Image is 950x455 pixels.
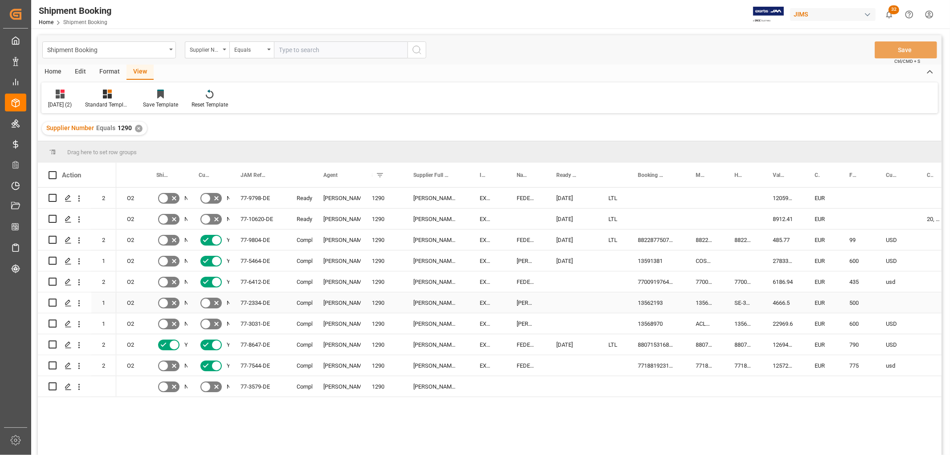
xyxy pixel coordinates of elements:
[192,101,228,109] div: Reset Template
[627,292,685,313] div: 13562193
[230,376,286,397] div: 77-3579-DE
[361,250,403,271] div: 1290
[685,334,724,355] div: 880715316899
[199,172,211,178] span: Customs documents sent to broker
[227,188,234,209] span: No
[839,313,875,334] div: 600
[116,334,146,355] div: O2
[68,65,93,80] div: Edit
[608,230,616,250] div: LTL
[323,230,351,250] div: [PERSON_NAME]
[156,172,169,178] span: Shipping instructions SENT
[297,272,302,292] div: Completed
[323,209,351,230] div: [PERSON_NAME]
[413,172,450,178] span: Supplier Full Name
[469,334,506,355] div: EXW Postbauer-Heng,
[230,292,286,313] div: 77-2334-DE
[116,250,146,271] div: O2
[38,376,116,397] div: Press SPACE to select this row.
[804,271,839,292] div: EUR
[91,271,116,292] div: 2
[230,209,286,229] div: 77-10620-DE
[790,6,879,23] button: JIMS
[762,271,804,292] div: 6186.94
[230,250,286,271] div: 77-5464-DE
[403,292,469,313] div: [PERSON_NAME] GmbH
[227,230,236,250] span: Yes
[889,5,899,14] span: 32
[116,292,146,313] div: O2
[227,251,236,271] span: Yes
[469,188,506,208] div: EXW Postbauer-Heng,
[506,313,546,334] div: [PERSON_NAME]
[879,4,899,25] button: show 32 new notifications
[184,356,192,376] span: No
[469,209,506,229] div: EXW Postbauer-Heng,
[185,41,229,58] button: open menu
[849,172,856,178] span: Freight Quote
[627,230,685,250] div: 882287750768
[762,188,804,208] div: 12059.99
[627,250,685,271] div: 13591381
[469,230,506,250] div: EXW Postbauer-Heng,
[38,271,116,292] div: Press SPACE to select this row.
[297,251,302,271] div: Completed
[403,209,469,229] div: [PERSON_NAME] GmbH
[67,149,137,156] span: Drag here to set row groups
[116,313,146,334] div: O2
[323,172,338,178] span: Agent
[297,209,302,230] div: Ready
[184,188,192,209] span: No
[753,7,784,22] img: Exertis%20JAM%20-%20Email%20Logo.jpg_1722504956.jpg
[546,209,598,229] div: [DATE]
[469,292,506,313] div: EXW Postbauer-Heng,
[91,250,116,271] div: 1
[184,377,192,397] span: No
[556,172,579,178] span: Ready Date
[685,230,724,250] div: 882287750768
[546,188,598,208] div: [DATE]
[361,355,403,376] div: 1290
[227,209,234,230] span: No
[323,272,351,292] div: [PERSON_NAME]
[230,334,286,355] div: 77-8647-DE
[403,230,469,250] div: [PERSON_NAME] GmbH
[184,209,192,230] span: No
[762,334,804,355] div: 12694.35
[839,230,875,250] div: 99
[184,293,192,313] span: No
[184,335,194,355] span: Yes
[546,250,598,271] div: [DATE]
[899,4,919,25] button: Help Center
[39,4,111,17] div: Shipment Booking
[323,356,351,376] div: [PERSON_NAME]
[38,188,116,209] div: Press SPACE to select this row.
[361,313,403,334] div: 1290
[627,334,685,355] div: 880715316899
[229,41,274,58] button: open menu
[230,230,286,250] div: 77-9804-DE
[38,334,116,355] div: Press SPACE to select this row.
[184,251,192,271] span: No
[685,292,724,313] div: 13562193
[230,188,286,208] div: 77-9798-DE
[546,230,598,250] div: [DATE]
[297,230,302,250] div: Completed
[361,376,403,397] div: 1290
[227,356,236,376] span: Yes
[48,101,72,109] div: [DATE] (2)
[47,44,166,55] div: Shipment Booking
[227,293,234,313] span: No
[762,292,804,313] div: 4666.5
[506,355,546,376] div: FEDEX INTERNATIONAL ECONOMY
[323,293,351,313] div: [PERSON_NAME]
[227,272,236,292] span: Yes
[361,230,403,250] div: 1290
[875,334,916,355] div: USD
[93,65,126,80] div: Format
[762,209,804,229] div: 8912.41
[627,355,685,376] div: 771881923150
[886,172,897,178] span: Currency (freight quote)
[734,172,743,178] span: House Bill of Lading Number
